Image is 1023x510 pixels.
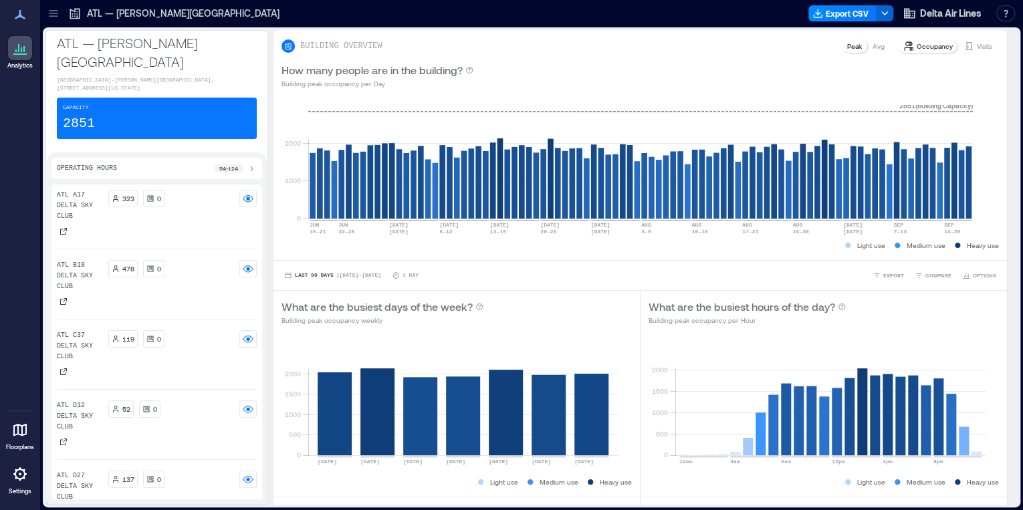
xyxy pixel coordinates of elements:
[300,41,382,51] p: BUILDING OVERVIEW
[857,477,885,487] p: Light use
[967,240,999,251] p: Heavy use
[907,240,945,251] p: Medium use
[57,33,257,71] p: ATL — [PERSON_NAME][GEOGRAPHIC_DATA]
[591,222,610,228] text: [DATE]
[490,229,506,235] text: 13-19
[318,459,337,465] text: [DATE]
[540,477,578,487] p: Medium use
[285,139,301,147] tspan: 2000
[157,334,161,344] p: 0
[490,477,518,487] p: Light use
[652,408,668,416] tspan: 1000
[679,459,692,465] text: 12am
[285,390,301,398] tspan: 1500
[285,410,301,418] tspan: 1000
[403,271,419,279] p: 1 Day
[281,62,463,78] p: How many people are in the building?
[808,5,877,21] button: Export CSV
[893,229,906,235] text: 7-13
[289,430,301,438] tspan: 500
[692,229,708,235] text: 10-16
[57,471,103,503] p: ATL D27 Delta Sky Club
[219,164,238,172] p: 5a - 12a
[57,330,103,362] p: ATL C37 Delta Sky Club
[446,459,465,465] text: [DATE]
[912,269,954,282] button: COMPARE
[925,271,951,279] span: COMPARE
[297,451,301,459] tspan: 0
[917,41,953,51] p: Occupancy
[649,315,846,326] p: Building peak occupancy per Hour
[641,222,651,228] text: AUG
[389,229,409,235] text: [DATE]
[781,459,791,465] text: 8am
[656,429,668,437] tspan: 500
[122,193,134,204] p: 323
[87,7,279,20] p: ATL — [PERSON_NAME][GEOGRAPHIC_DATA]
[403,459,423,465] text: [DATE]
[389,222,409,228] text: [DATE]
[532,459,551,465] text: [DATE]
[933,459,943,465] text: 8pm
[870,269,907,282] button: EXPORT
[3,32,37,74] a: Analytics
[664,451,668,459] tspan: 0
[157,474,161,485] p: 0
[883,459,893,465] text: 4pm
[281,269,384,282] button: Last 90 Days |[DATE]-[DATE]
[944,229,960,235] text: 14-20
[57,76,257,92] p: [GEOGRAPHIC_DATA]–[PERSON_NAME][GEOGRAPHIC_DATA], [STREET_ADDRESS][US_STATE]
[883,271,904,279] span: EXPORT
[281,299,473,315] p: What are the busiest days of the week?
[122,334,134,344] p: 119
[907,477,945,487] p: Medium use
[338,229,354,235] text: 22-28
[574,459,594,465] text: [DATE]
[792,222,802,228] text: AUG
[489,459,508,465] text: [DATE]
[439,222,459,228] text: [DATE]
[742,222,752,228] text: AUG
[7,61,33,70] p: Analytics
[847,41,862,51] p: Peak
[285,369,301,377] tspan: 2000
[920,7,982,20] span: Delta Air Lines
[297,214,301,222] tspan: 0
[873,41,885,51] p: Avg
[157,193,161,204] p: 0
[641,229,651,235] text: 3-9
[540,229,556,235] text: 20-26
[843,229,863,235] text: [DATE]
[540,222,560,228] text: [DATE]
[742,229,758,235] text: 17-23
[944,222,954,228] text: SEP
[959,269,999,282] button: OPTIONS
[652,366,668,374] tspan: 2000
[285,176,301,184] tspan: 1000
[281,315,483,326] p: Building peak occupancy weekly
[967,477,999,487] p: Heavy use
[360,459,380,465] text: [DATE]
[157,263,161,274] p: 0
[4,458,36,499] a: Settings
[490,222,509,228] text: [DATE]
[893,222,903,228] text: SEP
[857,240,885,251] p: Light use
[338,222,348,228] text: JUN
[57,400,103,432] p: ATL D12 Delta Sky Club
[57,260,103,292] p: ATL B18 Delta Sky Club
[649,299,835,315] p: What are the busiest hours of the day?
[692,222,702,228] text: AUG
[122,263,134,274] p: 478
[600,477,632,487] p: Heavy use
[973,271,996,279] span: OPTIONS
[843,222,863,228] text: [DATE]
[310,229,326,235] text: 15-21
[439,229,452,235] text: 6-12
[6,443,34,451] p: Floorplans
[63,114,95,133] p: 2851
[153,404,157,414] p: 0
[899,3,986,24] button: Delta Air Lines
[63,104,88,112] p: Capacity
[281,78,473,89] p: Building peak occupancy per Day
